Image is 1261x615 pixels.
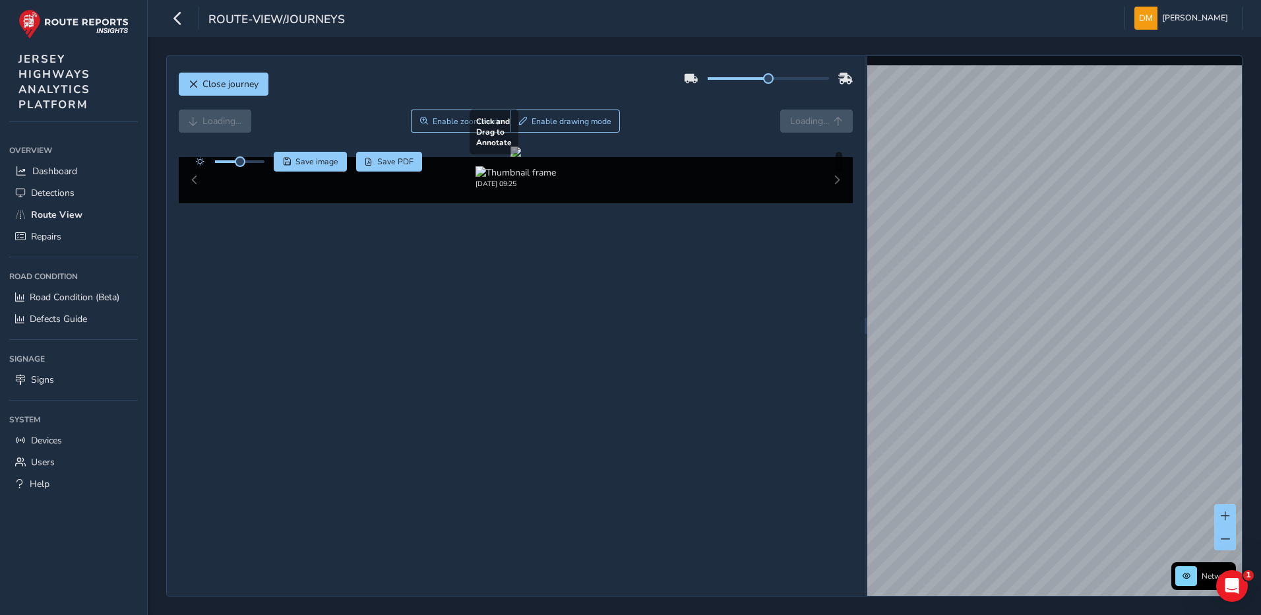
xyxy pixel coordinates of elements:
span: Help [30,478,49,490]
span: JERSEY HIGHWAYS ANALYTICS PLATFORM [18,51,90,112]
div: Road Condition [9,267,138,286]
span: Defects Guide [30,313,87,325]
a: Repairs [9,226,138,247]
span: Save PDF [377,156,414,167]
button: Zoom [411,110,510,133]
span: Detections [31,187,75,199]
span: Route View [31,209,82,221]
div: [DATE] 09:25 [476,179,556,189]
a: Help [9,473,138,495]
div: Signage [9,349,138,369]
a: Users [9,451,138,473]
span: Enable zoom mode [433,116,503,127]
button: Draw [510,110,621,133]
div: System [9,410,138,430]
span: Signs [31,373,54,386]
span: Users [31,456,55,469]
span: route-view/journeys [208,11,345,30]
img: Thumbnail frame [476,166,556,179]
span: Devices [31,434,62,447]
a: Route View [9,204,138,226]
span: Dashboard [32,165,77,178]
span: Save image [295,156,338,167]
img: diamond-layout [1134,7,1157,30]
a: Detections [9,182,138,204]
span: Close journey [202,78,259,90]
img: rr logo [18,9,129,39]
a: Signs [9,369,138,391]
span: Enable drawing mode [532,116,611,127]
span: Road Condition (Beta) [30,291,119,304]
button: PDF [356,152,423,172]
a: Road Condition (Beta) [9,286,138,308]
span: [PERSON_NAME] [1162,7,1228,30]
span: Repairs [31,230,61,243]
button: Close journey [179,73,268,96]
button: Save [274,152,347,172]
a: Devices [9,430,138,451]
span: Network [1202,571,1232,581]
button: [PERSON_NAME] [1134,7,1233,30]
span: 1 [1243,570,1254,581]
iframe: Intercom live chat [1216,570,1248,602]
a: Dashboard [9,160,138,182]
a: Defects Guide [9,308,138,330]
div: Overview [9,141,138,160]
